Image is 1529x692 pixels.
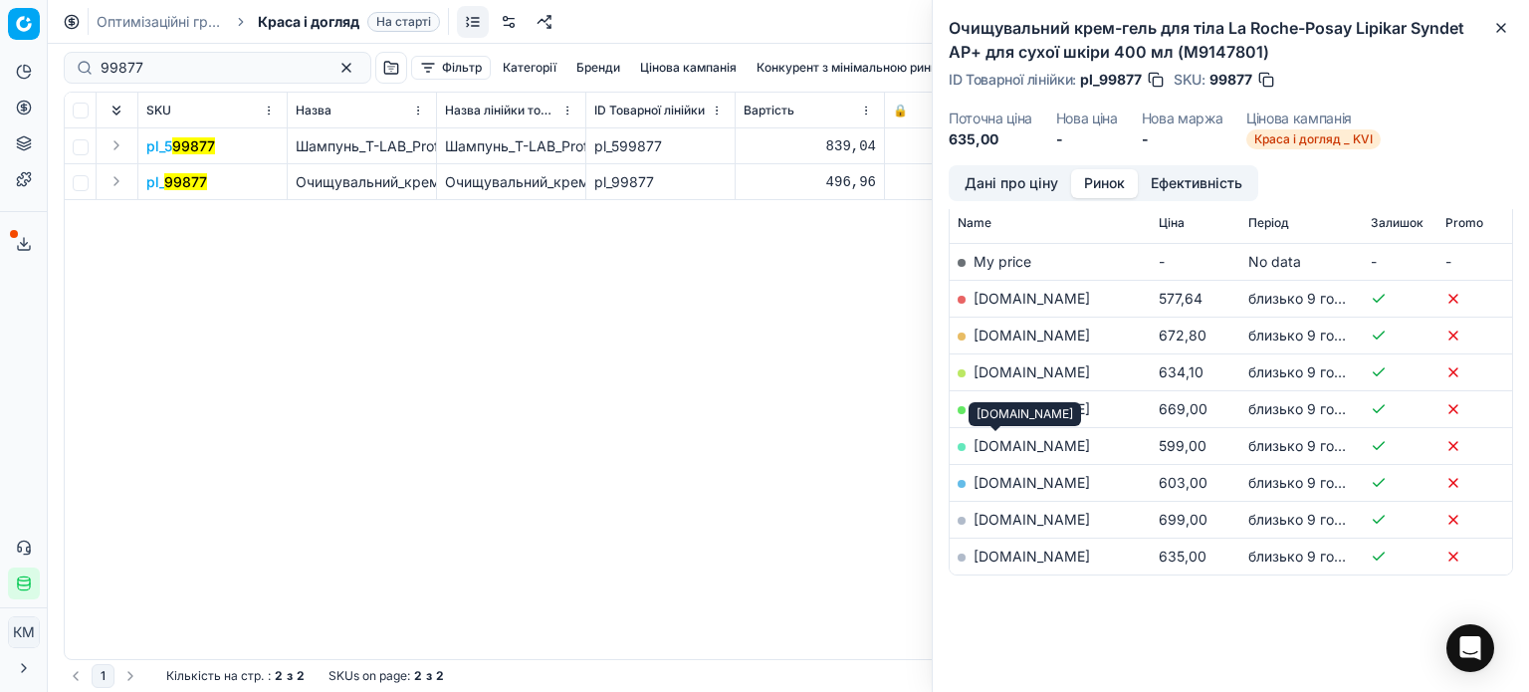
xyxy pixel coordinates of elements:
button: 1 [92,664,114,688]
mark: 99877 [172,137,215,154]
a: [DOMAIN_NAME] [974,474,1090,491]
span: 603,00 [1159,474,1207,491]
span: SKU : [1174,73,1205,87]
strong: 2 [414,668,422,684]
span: близько 9 годин тому [1248,363,1397,380]
strong: 2 [275,668,283,684]
input: Пошук по SKU або назві [101,58,319,78]
button: Go to next page [118,664,142,688]
span: Очищувальний_крем-гель_для_тіла_La_Roche-Posay_Lipikar_Syndet_АР+_для_сухої_шкіри_400_мл_(M9147801) [296,173,1047,190]
span: На старті [367,12,440,32]
button: Ринок [1071,169,1138,198]
a: [DOMAIN_NAME] [974,290,1090,307]
span: 669,00 [1159,400,1207,417]
div: Очищувальний_крем-гель_для_тіла_La_Roche-Posay_Lipikar_Syndet_АР+_для_сухої_шкіри_400_мл_(M9147801) [445,172,577,192]
td: - [1437,243,1512,280]
span: 699,00 [1159,511,1207,528]
div: : [166,668,305,684]
span: Ціна [1159,215,1185,231]
span: 🔒 [893,103,908,118]
span: Вартість [744,103,794,118]
mark: 99877 [164,173,207,190]
a: [DOMAIN_NAME] [974,327,1090,344]
span: pl_ [146,172,207,192]
h2: Очищувальний крем-гель для тіла La Roche-Posay Lipikar Syndet АР+ для сухої шкіри 400 мл (M9147801) [949,16,1513,64]
button: Категорії [495,56,564,80]
div: pl_599877 [594,136,727,156]
button: pl_99877 [146,172,207,192]
span: pl_99877 [1080,70,1142,90]
td: - [1363,243,1437,280]
span: 634,10 [1159,363,1203,380]
button: Дані про ціну [952,169,1071,198]
span: близько 9 годин тому [1248,400,1397,417]
span: 577,64 [1159,290,1202,307]
span: Період [1248,215,1289,231]
span: 99877 [1209,70,1252,90]
div: Шампунь_T-LAB_Professional_Aura_Oil_Duo_для_розкішної_м`якості_та_натуральної_краси_волосся_300_мл [445,136,577,156]
button: pl_599877 [146,136,215,156]
span: Назва лінійки товарів [445,103,557,118]
a: Оптимізаційні групи [97,12,224,32]
span: Promo [1445,215,1483,231]
span: 599,00 [1159,437,1206,454]
dd: 635,00 [949,129,1032,149]
a: [DOMAIN_NAME] [974,363,1090,380]
span: ID Товарної лінійки [594,103,705,118]
button: Expand [105,169,128,193]
strong: 2 [297,668,305,684]
a: [DOMAIN_NAME] [974,548,1090,565]
dt: Поточна ціна [949,112,1032,125]
button: Go to previous page [64,664,88,688]
button: Цінова кампанія [632,56,745,80]
dt: Цінова кампанія [1246,112,1381,125]
span: Name [958,215,991,231]
strong: 2 [436,668,444,684]
div: [DOMAIN_NAME] [969,402,1081,426]
span: близько 9 годин тому [1248,290,1397,307]
span: SKU [146,103,171,118]
button: Expand all [105,99,128,122]
span: близько 9 годин тому [1248,437,1397,454]
nav: pagination [64,664,142,688]
span: Краса і догляд _ KVI [1246,129,1381,149]
dd: - [1142,129,1223,149]
nav: breadcrumb [97,12,440,32]
span: близько 9 годин тому [1248,327,1397,344]
span: 672,80 [1159,327,1206,344]
span: КM [9,617,39,647]
span: My price [974,253,1031,270]
button: Фільтр [411,56,491,80]
a: [DOMAIN_NAME] [974,511,1090,528]
button: КM [8,616,40,648]
strong: з [426,668,432,684]
span: Назва [296,103,331,118]
dd: - [1056,129,1118,149]
strong: з [287,668,293,684]
button: Ефективність [1138,169,1255,198]
div: 496,96 [744,172,876,192]
div: 839,04 [744,136,876,156]
button: Бренди [568,56,628,80]
dt: Нова маржа [1142,112,1223,125]
span: pl_5 [146,136,215,156]
span: близько 9 годин тому [1248,548,1397,565]
span: Краса і доглядНа старті [258,12,440,32]
button: Expand [105,133,128,157]
span: ID Товарної лінійки : [949,73,1076,87]
span: 635,00 [1159,548,1206,565]
div: pl_99877 [594,172,727,192]
a: [DOMAIN_NAME] [974,437,1090,454]
span: Краса і догляд [258,12,359,32]
span: Залишок [1371,215,1423,231]
span: Кількість на стр. [166,668,264,684]
dt: Нова ціна [1056,112,1118,125]
span: близько 9 годин тому [1248,474,1397,491]
span: SKUs on page : [328,668,410,684]
button: Конкурент з мінімальною ринковою ціною [749,56,1013,80]
td: - [1151,243,1240,280]
span: близько 9 годин тому [1248,511,1397,528]
a: [DOMAIN_NAME] [974,400,1090,417]
span: Шампунь_T-LAB_Professional_Aura_Oil_Duo_для_розкішної_м`якості_та_натуральної_краси_волосся_300_мл [296,137,1021,154]
td: No data [1240,243,1363,280]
